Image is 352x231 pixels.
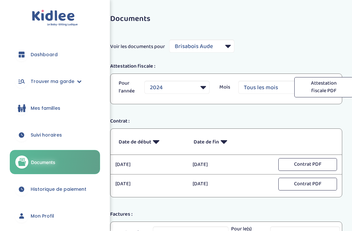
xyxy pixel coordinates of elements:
[278,180,337,188] a: Contrat PDF
[10,150,100,174] a: Documents
[10,204,100,228] a: Mon Profil
[278,178,337,190] button: Contrat PDF
[110,43,165,51] span: Voir les documents pour
[31,186,86,193] span: Historique de paiement
[219,83,228,91] p: Mois
[278,158,337,171] button: Contrat PDF
[105,117,347,125] div: Contrat :
[31,78,74,85] span: Trouver ma garde
[110,15,342,23] h3: Documents
[32,10,78,26] img: logo.svg
[105,210,347,218] div: Factures :
[31,213,54,220] span: Mon Profil
[193,180,260,188] p: [DATE]
[31,51,58,58] span: Dashboard
[10,96,100,120] a: Mes familles
[194,134,259,150] p: Date de fin
[115,180,183,188] p: [DATE]
[10,123,100,147] a: Suivi horaires
[115,161,183,169] p: [DATE]
[119,134,184,150] p: Date de début
[119,79,135,95] p: Pour l'année
[105,62,347,70] div: Attestation fiscale :
[31,159,55,166] span: Documents
[10,70,100,93] a: Trouver ma garde
[278,161,337,168] a: Contrat PDF
[31,105,60,112] span: Mes familles
[193,161,260,169] p: [DATE]
[10,177,100,201] a: Historique de paiement
[31,132,62,139] span: Suivi horaires
[10,43,100,66] a: Dashboard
